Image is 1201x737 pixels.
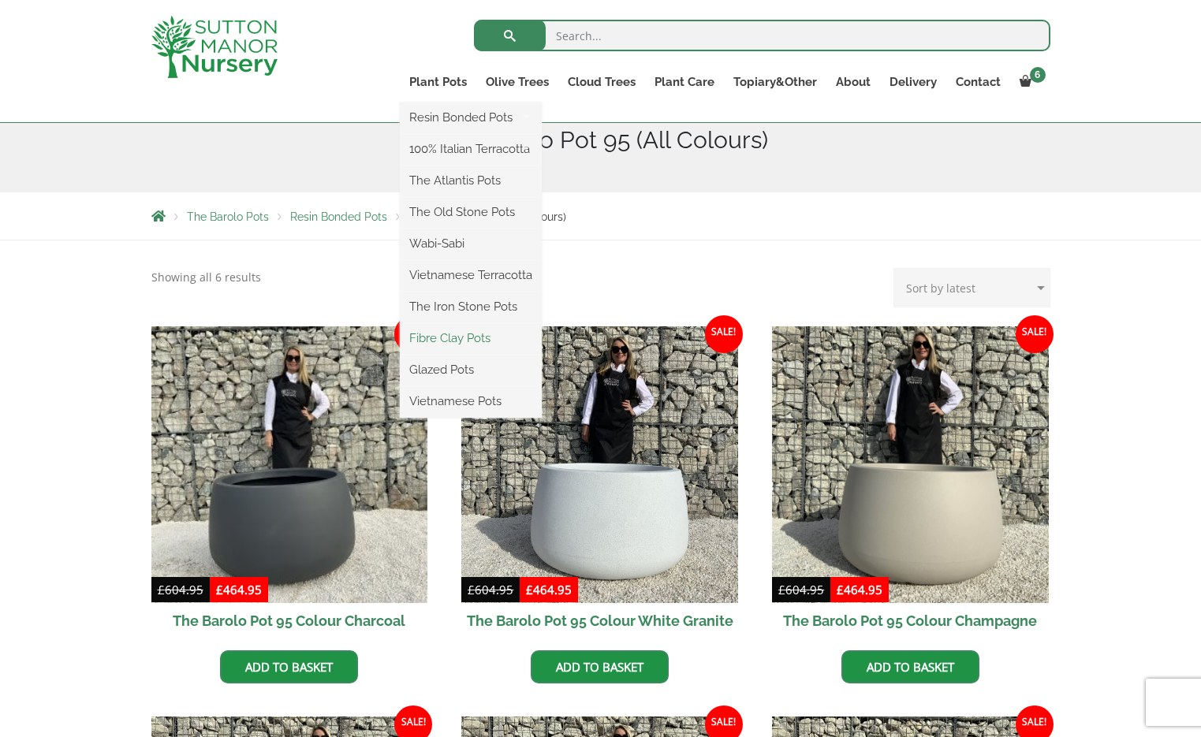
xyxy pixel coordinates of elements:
[1016,315,1054,353] span: Sale!
[558,71,645,93] a: Cloud Trees
[400,389,542,413] a: Vietnamese Pots
[400,169,542,192] a: The Atlantis Pots
[837,582,882,597] bdi: 464.95
[216,582,262,597] bdi: 464.95
[778,582,824,597] bdi: 604.95
[151,126,1050,154] h1: The Barolo Pot 95 (All Colours)
[531,650,669,683] a: Add to basket: “The Barolo Pot 95 Colour White Granite”
[1030,67,1046,83] span: 6
[151,210,1050,222] nav: Breadcrumbs
[151,603,428,638] h2: The Barolo Pot 95 Colour Charcoal
[400,263,542,287] a: Vietnamese Terracotta
[772,326,1049,603] img: The Barolo Pot 95 Colour Champagne
[400,106,542,129] a: Resin Bonded Pots
[158,582,203,597] bdi: 604.95
[837,582,844,597] span: £
[290,210,387,223] a: Resin Bonded Pots
[468,582,513,597] bdi: 604.95
[468,582,475,597] span: £
[461,326,738,638] a: Sale! The Barolo Pot 95 Colour White Granite
[400,295,542,318] a: The Iron Stone Pots
[893,268,1050,307] select: Shop order
[841,650,979,683] a: Add to basket: “The Barolo Pot 95 Colour Champagne”
[187,210,269,223] a: The Barolo Pots
[400,200,542,224] a: The Old Stone Pots
[151,326,428,638] a: Sale! The Barolo Pot 95 Colour Charcoal
[400,71,476,93] a: Plant Pots
[474,20,1050,51] input: Search...
[394,315,432,353] span: Sale!
[778,582,785,597] span: £
[220,650,358,683] a: Add to basket: “The Barolo Pot 95 Colour Charcoal”
[772,326,1049,638] a: Sale! The Barolo Pot 95 Colour Champagne
[645,71,724,93] a: Plant Care
[216,582,223,597] span: £
[151,16,278,78] img: logo
[461,603,738,638] h2: The Barolo Pot 95 Colour White Granite
[724,71,826,93] a: Topiary&Other
[1010,71,1050,93] a: 6
[526,582,572,597] bdi: 464.95
[880,71,946,93] a: Delivery
[151,326,428,603] img: The Barolo Pot 95 Colour Charcoal
[400,358,542,382] a: Glazed Pots
[400,232,542,255] a: Wabi-Sabi
[400,326,542,350] a: Fibre Clay Pots
[476,71,558,93] a: Olive Trees
[461,326,738,603] img: The Barolo Pot 95 Colour White Granite
[826,71,880,93] a: About
[400,137,542,161] a: 100% Italian Terracotta
[151,268,261,287] p: Showing all 6 results
[158,582,165,597] span: £
[705,315,743,353] span: Sale!
[772,603,1049,638] h2: The Barolo Pot 95 Colour Champagne
[526,582,533,597] span: £
[946,71,1010,93] a: Contact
